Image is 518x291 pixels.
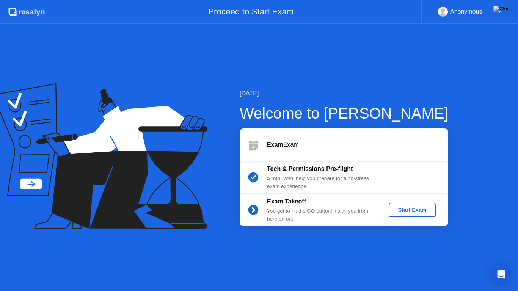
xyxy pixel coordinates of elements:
div: [DATE] [240,89,449,98]
div: You get to hit the GO button! It’s all you from here on out [267,207,376,223]
div: Anonymous [450,7,482,17]
div: Welcome to [PERSON_NAME] [240,102,449,125]
div: Open Intercom Messenger [492,265,510,283]
b: Exam [267,141,283,148]
div: Start Exam [392,207,432,213]
div: : We’ll help you prepare for a no-stress exam experience [267,175,376,190]
b: 5 min [267,175,281,181]
b: Exam Takeoff [267,198,306,205]
b: Tech & Permissions Pre-flight [267,166,353,172]
div: Exam [267,140,448,149]
button: Start Exam [389,203,435,217]
img: Close [493,6,512,12]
